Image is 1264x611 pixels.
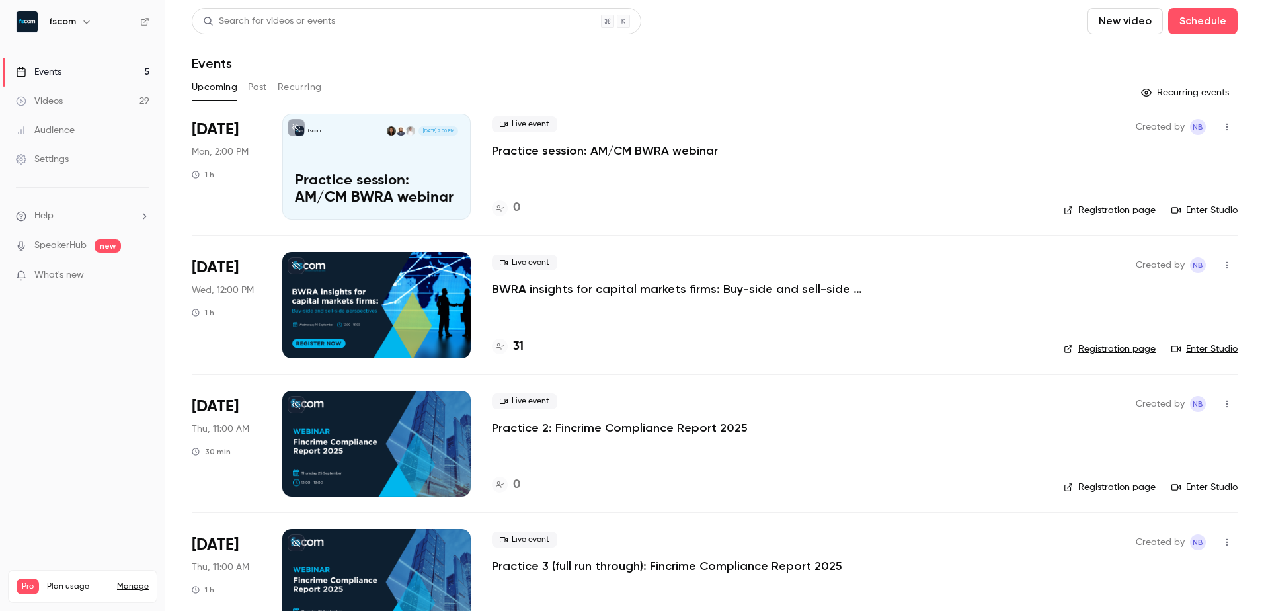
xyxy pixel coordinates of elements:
[307,128,321,134] p: fscom
[1168,8,1238,34] button: Schedule
[282,114,471,220] a: Practice session: AM/CM BWRA webinarfscomMichael ForemanCharles McGillivaryVictoria Ng[DATE] 2:00...
[1193,396,1203,412] span: NB
[387,126,396,136] img: Victoria Ng
[192,423,249,436] span: Thu, 11:00 AM
[492,143,718,159] a: Practice session: AM/CM BWRA webinar
[492,281,889,297] a: BWRA insights for capital markets firms: Buy-side and sell-side perspectives
[16,153,69,166] div: Settings
[1136,257,1185,273] span: Created by
[203,15,335,28] div: Search for videos or events
[1193,257,1203,273] span: NB
[1087,8,1163,34] button: New video
[1171,204,1238,217] a: Enter Studio
[1193,119,1203,135] span: NB
[1064,481,1156,494] a: Registration page
[34,209,54,223] span: Help
[492,393,557,409] span: Live event
[1064,343,1156,356] a: Registration page
[278,77,322,98] button: Recurring
[1135,82,1238,103] button: Recurring events
[117,581,149,592] a: Manage
[248,77,267,98] button: Past
[1190,119,1206,135] span: Nicola Bassett
[192,169,214,180] div: 1 h
[492,338,524,356] a: 31
[134,270,149,282] iframe: Noticeable Trigger
[513,338,524,356] h4: 31
[1190,257,1206,273] span: Nicola Bassett
[17,11,38,32] img: fscom
[192,252,261,358] div: Sep 10 Wed, 12:00 PM (Europe/London)
[492,199,520,217] a: 0
[192,257,239,278] span: [DATE]
[192,446,231,457] div: 30 min
[1171,343,1238,356] a: Enter Studio
[418,126,457,136] span: [DATE] 2:00 PM
[492,476,520,494] a: 0
[192,534,239,555] span: [DATE]
[192,396,239,417] span: [DATE]
[192,307,214,318] div: 1 h
[1190,396,1206,412] span: Nicola Bassett
[192,77,237,98] button: Upcoming
[16,209,149,223] li: help-dropdown-opener
[34,239,87,253] a: SpeakerHub
[34,268,84,282] span: What's new
[1193,534,1203,550] span: NB
[1136,119,1185,135] span: Created by
[95,239,121,253] span: new
[192,284,254,297] span: Wed, 12:00 PM
[513,199,520,217] h4: 0
[1190,534,1206,550] span: Nicola Bassett
[192,56,232,71] h1: Events
[192,391,261,497] div: Sep 11 Thu, 11:00 AM (Europe/London)
[192,119,239,140] span: [DATE]
[192,561,249,574] span: Thu, 11:00 AM
[16,124,75,137] div: Audience
[295,173,458,207] p: Practice session: AM/CM BWRA webinar
[1136,396,1185,412] span: Created by
[513,476,520,494] h4: 0
[492,255,557,270] span: Live event
[17,579,39,594] span: Pro
[192,145,249,159] span: Mon, 2:00 PM
[492,116,557,132] span: Live event
[192,114,261,220] div: Sep 8 Mon, 2:00 PM (Europe/London)
[16,95,63,108] div: Videos
[16,65,61,79] div: Events
[1171,481,1238,494] a: Enter Studio
[47,581,109,592] span: Plan usage
[49,15,76,28] h6: fscom
[192,585,214,595] div: 1 h
[492,420,748,436] a: Practice 2: Fincrime Compliance Report 2025
[492,532,557,548] span: Live event
[406,126,415,136] img: Michael Foreman
[1064,204,1156,217] a: Registration page
[1136,534,1185,550] span: Created by
[396,126,405,136] img: Charles McGillivary
[492,558,842,574] a: Practice 3 (full run through): Fincrime Compliance Report 2025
